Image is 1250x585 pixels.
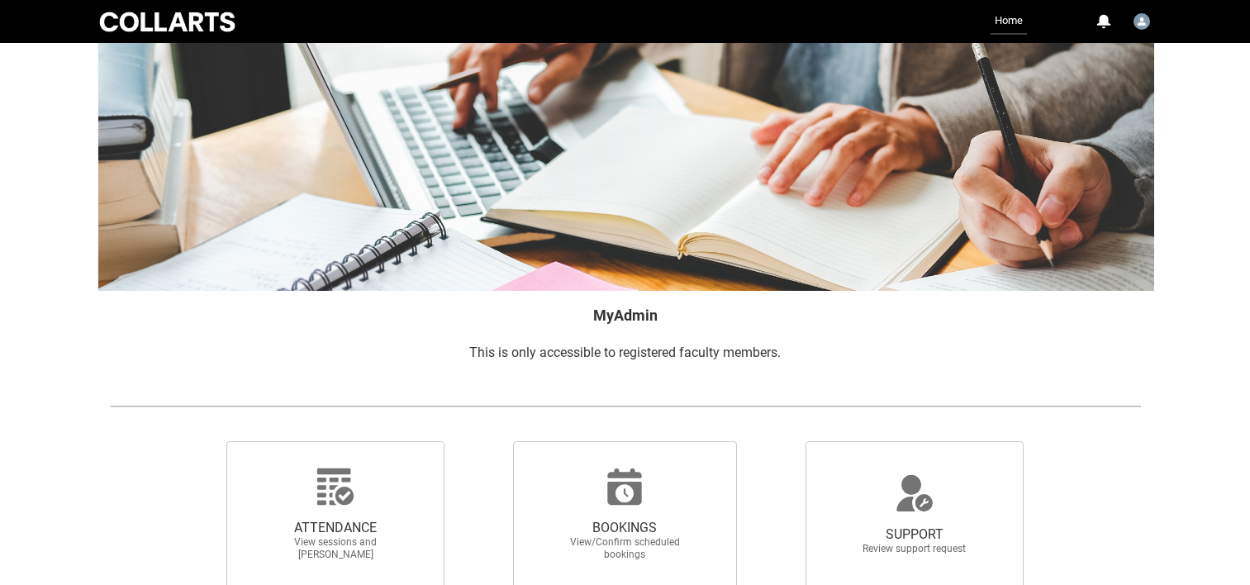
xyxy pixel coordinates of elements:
[991,8,1027,35] a: Home
[110,397,1141,415] img: REDU_GREY_LINE
[263,536,408,561] span: View sessions and [PERSON_NAME]
[1129,7,1154,33] button: User Profile Ursula.Searle
[552,536,697,561] span: View/Confirm scheduled bookings
[842,526,987,543] span: SUPPORT
[1134,13,1150,30] img: Ursula.Searle
[263,520,408,536] span: ATTENDANCE
[469,345,781,360] span: This is only accessible to registered faculty members.
[552,520,697,536] span: BOOKINGS
[110,304,1141,326] h2: MyAdmin
[842,543,987,555] span: Review support request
